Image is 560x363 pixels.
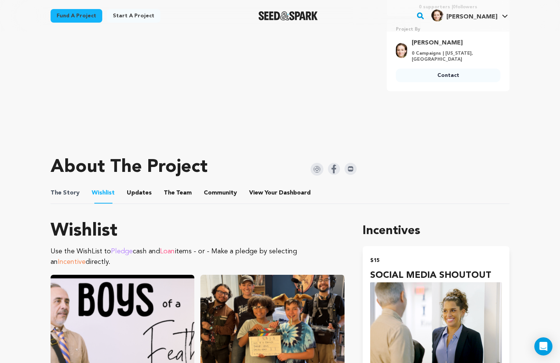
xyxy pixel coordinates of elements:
a: Shelby L.'s Profile [430,8,509,21]
h2: $15 [370,255,502,266]
span: Loan [160,248,175,255]
img: Seed&Spark Logo Dark Mode [258,11,318,20]
span: Incentive [58,259,86,265]
span: Pledge [111,248,133,255]
span: Team [164,188,192,198]
span: The [164,188,175,198]
p: 0 Campaigns | [US_STATE], [GEOGRAPHIC_DATA] [412,51,496,63]
img: Seed&Spark Facebook Icon [328,163,340,175]
h1: Incentives [363,222,509,240]
img: Seed&Spark Instagram Icon [311,163,323,176]
span: Dashboard [279,188,311,198]
span: Updates [127,188,152,198]
h1: Wishlist [51,222,345,240]
span: The [51,188,62,198]
span: Shelby L.'s Profile [430,8,509,24]
span: Wishlist [92,188,115,198]
h1: About The Project [51,158,208,176]
a: Contact [396,69,500,82]
a: ViewYourDashboard [249,188,312,198]
span: Your [249,188,312,198]
img: Seed&Spark IMDB Icon [345,163,357,175]
a: Fund a project [51,9,102,23]
div: Open Intercom Messenger [534,337,552,355]
div: Shelby L.'s Profile [431,9,497,21]
span: [PERSON_NAME] [446,14,497,20]
span: Story [51,188,80,198]
img: 8e0b8f9ff61533d7.png [396,43,407,58]
span: Community [204,188,237,198]
a: Start a project [107,9,160,23]
img: 8e0b8f9ff61533d7.png [431,9,443,21]
a: Seed&Spark Homepage [258,11,318,20]
p: Use the WishList to cash and items - or - Make a pledge by selecting an directly. [51,246,345,267]
h4: SOCIAL MEDIA SHOUTOUT [370,269,502,282]
a: Goto Shelby Lewis profile [412,38,496,47]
